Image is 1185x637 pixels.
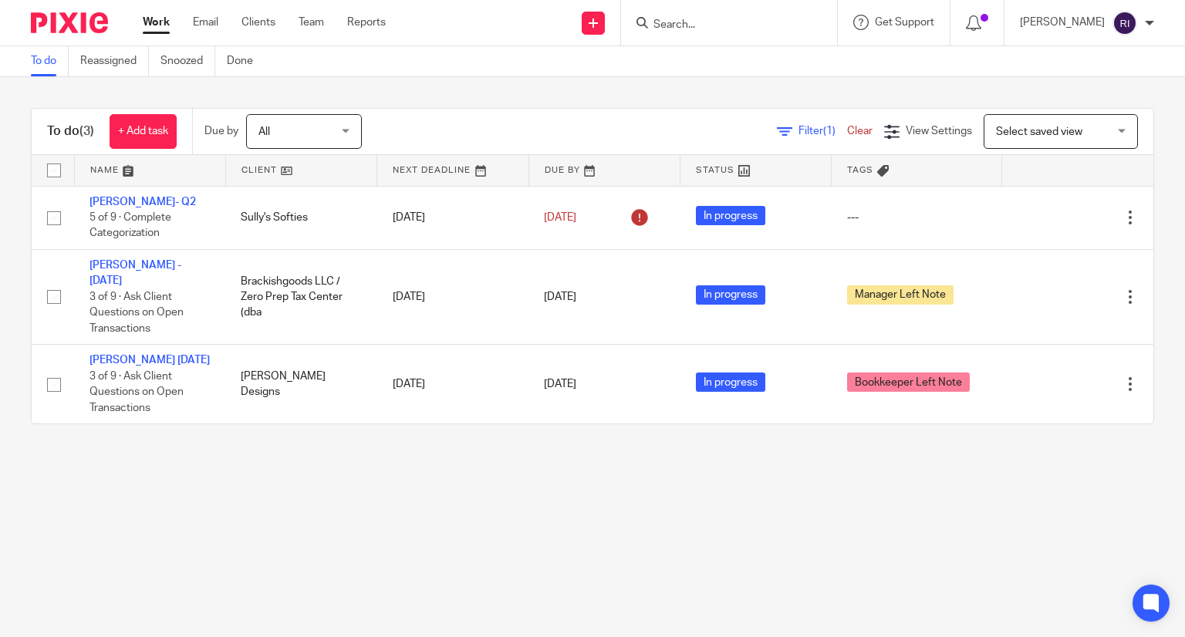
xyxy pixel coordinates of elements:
h1: To do [47,123,94,140]
img: Pixie [31,12,108,33]
span: Filter [798,126,847,136]
span: 3 of 9 · Ask Client Questions on Open Transactions [89,292,184,334]
span: [DATE] [544,379,576,389]
a: + Add task [110,114,177,149]
a: Email [193,15,218,30]
span: 3 of 9 · Ask Client Questions on Open Transactions [89,371,184,413]
a: [PERSON_NAME] - [DATE] [89,260,181,286]
span: [DATE] [544,292,576,302]
td: [DATE] [377,186,528,249]
span: In progress [696,206,765,225]
span: Bookkeeper Left Note [847,372,970,392]
span: Manager Left Note [847,285,954,305]
img: svg%3E [1112,11,1137,35]
span: In progress [696,285,765,305]
td: [DATE] [377,345,528,424]
a: Reassigned [80,46,149,76]
span: (3) [79,125,94,137]
p: Due by [204,123,238,139]
span: View Settings [906,126,972,136]
a: [PERSON_NAME]- Q2 [89,197,196,207]
a: Clients [241,15,275,30]
a: Reports [347,15,386,30]
span: In progress [696,372,765,392]
td: Brackishgoods LLC / Zero Prep Tax Center (dba [225,249,376,344]
div: --- [847,210,987,225]
span: Select saved view [996,126,1082,137]
a: Team [299,15,324,30]
span: 5 of 9 · Complete Categorization [89,212,171,239]
td: [PERSON_NAME] Designs [225,345,376,424]
span: Get Support [875,17,934,28]
a: To do [31,46,69,76]
td: [DATE] [377,249,528,344]
a: Work [143,15,170,30]
a: Clear [847,126,873,136]
span: (1) [823,126,836,136]
span: Tags [847,166,873,174]
a: Done [227,46,265,76]
span: All [258,126,270,137]
td: Sully's Softies [225,186,376,249]
span: [DATE] [544,212,576,223]
a: [PERSON_NAME] [DATE] [89,355,210,366]
p: [PERSON_NAME] [1020,15,1105,30]
input: Search [652,19,791,32]
a: Snoozed [160,46,215,76]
